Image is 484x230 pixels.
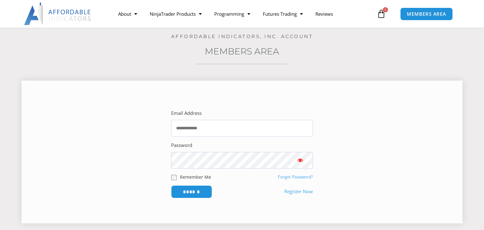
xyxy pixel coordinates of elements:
a: Reviews [309,7,339,21]
a: Programming [208,7,256,21]
button: Show password [288,152,313,169]
label: Remember Me [180,174,211,180]
span: MEMBERS AREA [407,12,446,16]
a: NinjaTrader Products [143,7,208,21]
a: 0 [367,5,395,23]
a: Affordable Indicators, Inc. Account [171,33,313,39]
a: Register Now [284,187,313,196]
a: Members Area [205,46,279,57]
a: MEMBERS AREA [400,8,453,20]
a: Forgot Password? [278,174,313,180]
label: Email Address [171,109,202,118]
a: Futures Trading [256,7,309,21]
span: 0 [383,7,388,12]
nav: Menu [112,7,375,21]
a: About [112,7,143,21]
label: Password [171,141,192,150]
img: LogoAI | Affordable Indicators – NinjaTrader [24,3,92,25]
